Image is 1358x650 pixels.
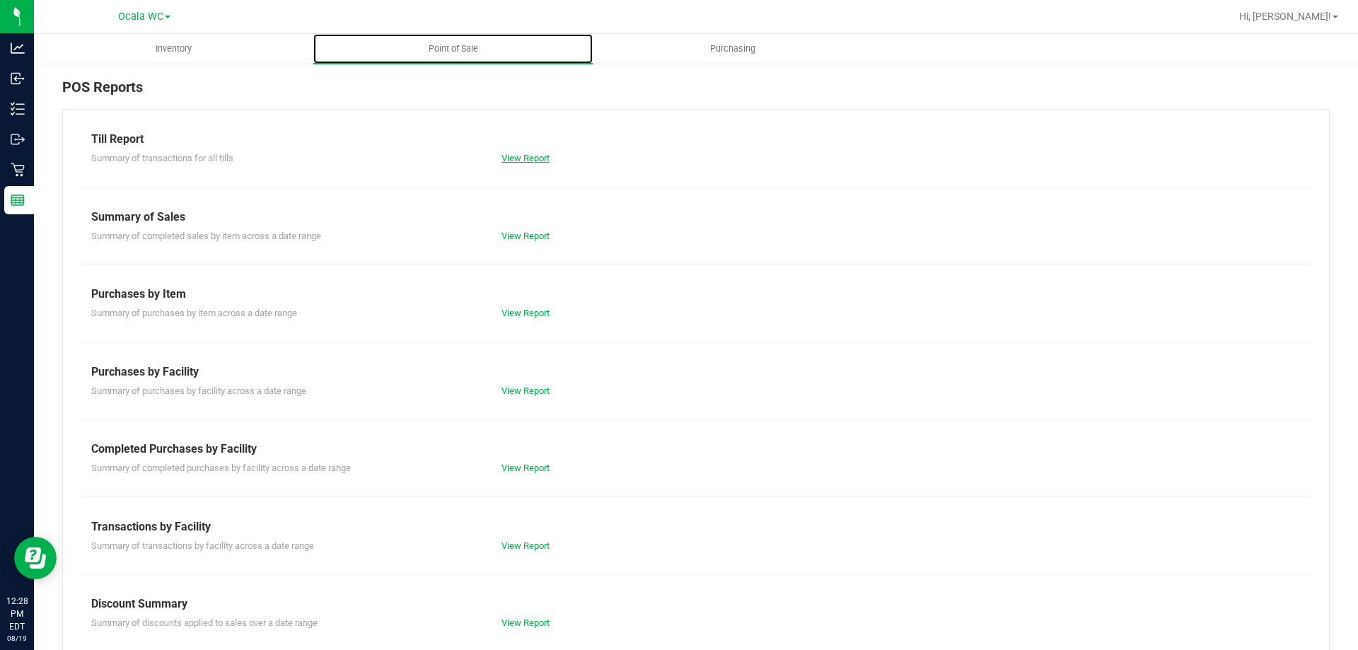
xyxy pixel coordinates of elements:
[313,34,593,64] a: Point of Sale
[501,385,550,396] a: View Report
[501,540,550,551] a: View Report
[6,633,28,644] p: 08/19
[11,41,25,55] inline-svg: Analytics
[91,385,306,396] span: Summary of purchases by facility across a date range
[11,102,25,116] inline-svg: Inventory
[6,595,28,633] p: 12:28 PM EDT
[1239,11,1331,22] span: Hi, [PERSON_NAME]!
[11,163,25,177] inline-svg: Retail
[11,132,25,146] inline-svg: Outbound
[593,34,872,64] a: Purchasing
[34,34,313,64] a: Inventory
[501,153,550,163] a: View Report
[91,131,1301,148] div: Till Report
[91,441,1301,458] div: Completed Purchases by Facility
[118,11,163,23] span: Ocala WC
[14,537,57,579] iframe: Resource center
[91,231,321,241] span: Summary of completed sales by item across a date range
[91,364,1301,381] div: Purchases by Facility
[91,617,318,628] span: Summary of discounts applied to sales over a date range
[91,308,297,318] span: Summary of purchases by item across a date range
[11,193,25,207] inline-svg: Reports
[11,71,25,86] inline-svg: Inbound
[91,463,351,473] span: Summary of completed purchases by facility across a date range
[62,76,1330,109] div: POS Reports
[91,286,1301,303] div: Purchases by Item
[501,231,550,241] a: View Report
[501,617,550,628] a: View Report
[91,540,314,551] span: Summary of transactions by facility across a date range
[691,42,774,55] span: Purchasing
[91,153,233,163] span: Summary of transactions for all tills
[91,209,1301,226] div: Summary of Sales
[410,42,497,55] span: Point of Sale
[501,463,550,473] a: View Report
[137,42,211,55] span: Inventory
[91,596,1301,613] div: Discount Summary
[91,518,1301,535] div: Transactions by Facility
[501,308,550,318] a: View Report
